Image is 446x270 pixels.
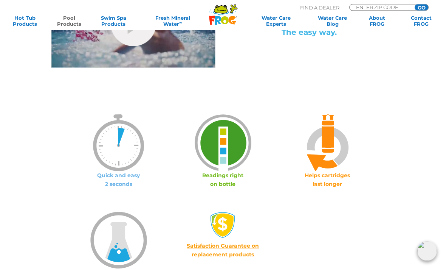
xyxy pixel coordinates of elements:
a: PoolProducts [52,15,86,27]
span: The easy way. [282,28,337,37]
img: icon-helps-cartridges-orange [299,115,356,172]
img: money-back1-small [210,212,236,239]
img: icon-total-blue [90,212,147,269]
a: ContactFROG [404,15,438,27]
p: Readings right on bottle [171,172,275,189]
a: AboutFROG [360,15,394,27]
a: Hot TubProducts [8,15,42,27]
sup: ∞ [179,20,182,25]
a: Fresh MineralWater∞ [141,15,205,27]
input: Zip Code Form [355,5,406,10]
img: icon-reading-on-bottle-green [195,115,251,172]
a: Water CareBlog [315,15,350,27]
input: GO [415,5,428,11]
p: Find A Dealer [300,4,339,11]
img: icon-quick-and-easy-blue [90,115,147,172]
p: Quick and easy 2 seconds [67,172,171,189]
p: Helps cartridges last longer [275,172,379,189]
a: Water CareExperts [247,15,305,27]
img: openIcon [417,241,437,261]
a: Satisfaction Guarantee on replacement products [187,243,259,258]
a: Swim SpaProducts [96,15,131,27]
